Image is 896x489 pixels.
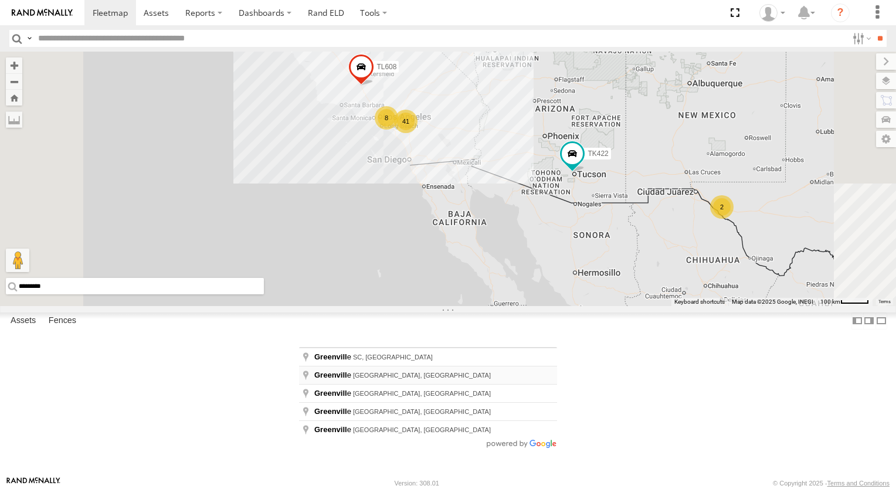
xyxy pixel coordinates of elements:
button: Keyboard shortcuts [674,298,725,306]
span: [GEOGRAPHIC_DATA], [GEOGRAPHIC_DATA] [353,372,491,379]
span: e [314,352,353,361]
div: 41 [394,110,418,133]
div: Daniel Del Muro [755,4,789,22]
span: e [314,389,353,398]
button: Drag Pegman onto the map to open Street View [6,249,29,272]
span: Map data ©2025 Google, INEGI [732,298,813,305]
span: Greenvill [314,352,347,361]
span: [GEOGRAPHIC_DATA], [GEOGRAPHIC_DATA] [353,426,491,433]
button: Zoom out [6,73,22,90]
span: e [314,425,353,434]
span: Greenvill [314,425,347,434]
a: Visit our Website [6,477,60,489]
label: Fences [43,313,82,329]
span: SC, [GEOGRAPHIC_DATA] [353,354,433,361]
span: 100 km [820,298,840,305]
label: Dock Summary Table to the Right [863,313,875,330]
button: Map Scale: 100 km per 45 pixels [817,298,873,306]
label: Assets [5,313,42,329]
button: Zoom in [6,57,22,73]
label: Dock Summary Table to the Left [851,313,863,330]
span: e [314,371,353,379]
span: [GEOGRAPHIC_DATA], [GEOGRAPHIC_DATA] [353,390,491,397]
div: © Copyright 2025 - [773,480,890,487]
div: 8 [375,106,398,130]
a: Terms (opens in new tab) [878,300,891,304]
a: Terms and Conditions [827,480,890,487]
span: TL608 [376,63,396,72]
span: TK422 [588,150,608,158]
span: Greenvill [314,407,347,416]
label: Hide Summary Table [875,313,887,330]
span: Greenvill [314,389,347,398]
span: Greenvill [314,371,347,379]
div: 2 [710,195,734,219]
span: e [314,407,353,416]
label: Search Filter Options [848,30,873,47]
i: ? [831,4,850,22]
span: [GEOGRAPHIC_DATA], [GEOGRAPHIC_DATA] [353,408,491,415]
div: Version: 308.01 [395,480,439,487]
label: Search Query [25,30,34,47]
img: rand-logo.svg [12,9,73,17]
button: Zoom Home [6,90,22,106]
label: Map Settings [876,131,896,147]
label: Measure [6,111,22,128]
